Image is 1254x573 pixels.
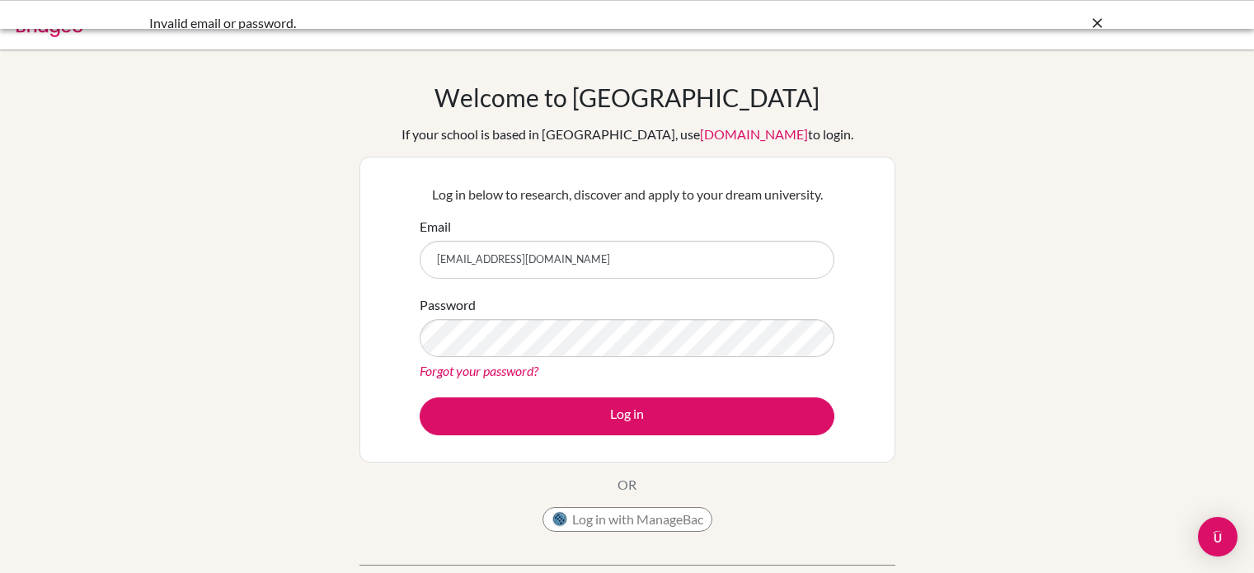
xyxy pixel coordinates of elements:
[420,397,834,435] button: Log in
[434,82,820,112] h1: Welcome to [GEOGRAPHIC_DATA]
[420,363,538,378] a: Forgot your password?
[402,124,853,144] div: If your school is based in [GEOGRAPHIC_DATA], use to login.
[420,185,834,204] p: Log in below to research, discover and apply to your dream university.
[542,507,712,532] button: Log in with ManageBac
[618,475,636,495] p: OR
[420,295,476,315] label: Password
[420,217,451,237] label: Email
[700,126,808,142] a: [DOMAIN_NAME]
[1198,517,1238,557] div: Open Intercom Messenger
[149,13,858,33] div: Invalid email or password.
